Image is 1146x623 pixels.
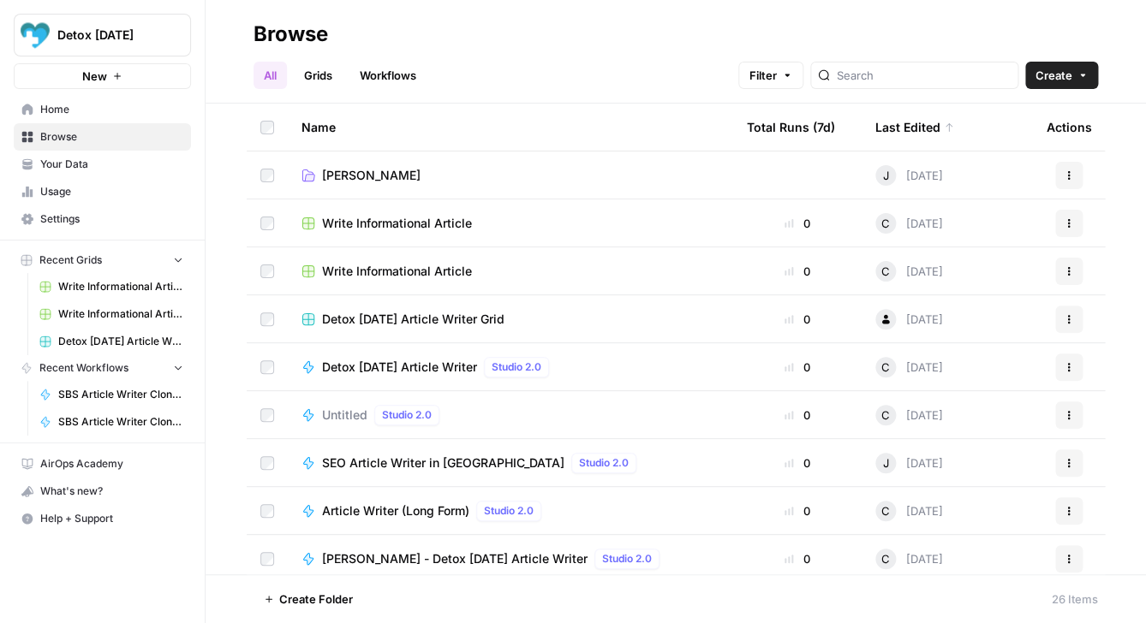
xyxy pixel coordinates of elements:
[747,263,848,280] div: 0
[301,263,719,280] a: Write Informational Article
[881,550,890,567] span: C
[15,478,190,504] div: What's new?
[875,213,943,234] div: [DATE]
[875,261,943,282] div: [DATE]
[322,359,477,376] span: Detox [DATE] Article Writer
[747,104,835,151] div: Total Runs (7d)
[14,96,191,123] a: Home
[40,184,183,199] span: Usage
[58,279,183,294] span: Write Informational Article
[254,585,363,613] button: Create Folder
[32,273,191,300] a: Write Informational Article
[301,405,719,425] a: UntitledStudio 2.0
[301,501,719,521] a: Article Writer (Long Form)Studio 2.0
[14,505,191,532] button: Help + Support
[301,453,719,473] a: SEO Article Writer in [GEOGRAPHIC_DATA]Studio 2.0
[301,549,719,569] a: [PERSON_NAME] - Detox [DATE] Article WriterStudio 2.0
[883,167,889,184] span: J
[747,311,848,328] div: 0
[40,157,183,172] span: Your Data
[747,215,848,232] div: 0
[57,27,161,44] span: Detox [DATE]
[301,311,719,328] a: Detox [DATE] Article Writer Grid
[40,102,183,117] span: Home
[875,453,943,473] div: [DATE]
[39,360,128,376] span: Recent Workflows
[301,357,719,377] a: Detox [DATE] Article WriterStudio 2.0
[875,357,943,377] div: [DATE]
[20,20,51,50] img: Detox Today Logo
[58,334,183,349] span: Detox [DATE] Article Writer Grid
[32,328,191,355] a: Detox [DATE] Article Writer Grid
[322,167,421,184] span: [PERSON_NAME]
[40,211,183,227] span: Settings
[747,406,848,424] div: 0
[749,67,777,84] span: Filter
[14,450,191,478] a: AirOps Academy
[40,511,183,526] span: Help + Support
[875,165,943,186] div: [DATE]
[1025,62,1098,89] button: Create
[294,62,343,89] a: Grids
[32,300,191,328] a: Write Informational Article
[579,455,629,471] span: Studio 2.0
[1047,104,1092,151] div: Actions
[875,405,943,425] div: [DATE]
[883,454,889,472] span: J
[14,151,191,178] a: Your Data
[484,503,534,519] span: Studio 2.0
[14,123,191,151] a: Browse
[1052,590,1098,608] div: 26 Items
[322,406,367,424] span: Untitled
[875,549,943,569] div: [DATE]
[738,62,803,89] button: Filter
[747,550,848,567] div: 0
[58,414,183,430] span: SBS Article Writer Clone v2
[1036,67,1072,84] span: Create
[254,62,287,89] a: All
[382,407,432,423] span: Studio 2.0
[881,263,890,280] span: C
[14,355,191,381] button: Recent Workflows
[82,68,107,85] span: New
[301,167,719,184] a: [PERSON_NAME]
[875,104,954,151] div: Last Edited
[875,309,943,329] div: [DATE]
[881,502,890,519] span: C
[39,252,102,268] span: Recent Grids
[881,406,890,424] span: C
[279,590,353,608] span: Create Folder
[349,62,427,89] a: Workflows
[254,21,328,48] div: Browse
[322,454,564,472] span: SEO Article Writer in [GEOGRAPHIC_DATA]
[40,456,183,472] span: AirOps Academy
[881,215,890,232] span: C
[32,381,191,408] a: SBS Article Writer Clone v1
[14,178,191,205] a: Usage
[602,551,652,567] span: Studio 2.0
[747,454,848,472] div: 0
[14,205,191,233] a: Settings
[14,63,191,89] button: New
[875,501,943,521] div: [DATE]
[40,129,183,145] span: Browse
[14,247,191,273] button: Recent Grids
[747,502,848,519] div: 0
[837,67,1011,84] input: Search
[58,387,183,402] span: SBS Article Writer Clone v1
[322,263,472,280] span: Write Informational Article
[322,502,469,519] span: Article Writer (Long Form)
[322,550,588,567] span: [PERSON_NAME] - Detox [DATE] Article Writer
[492,359,541,375] span: Studio 2.0
[322,215,472,232] span: Write Informational Article
[747,359,848,376] div: 0
[301,215,719,232] a: Write Informational Article
[301,104,719,151] div: Name
[881,359,890,376] span: C
[14,478,191,505] button: What's new?
[32,408,191,436] a: SBS Article Writer Clone v2
[322,311,504,328] span: Detox [DATE] Article Writer Grid
[58,306,183,322] span: Write Informational Article
[14,14,191,56] button: Workspace: Detox Today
